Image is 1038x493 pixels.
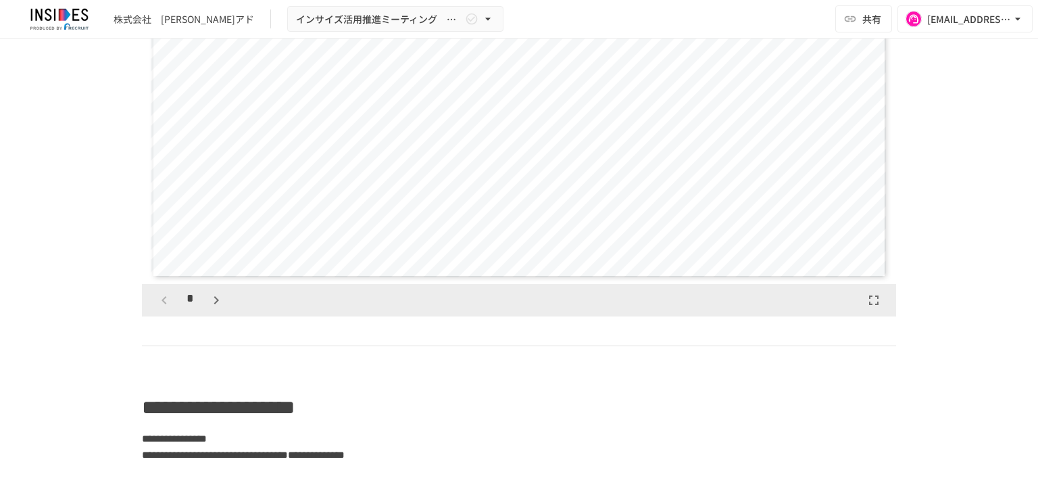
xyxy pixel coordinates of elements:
[835,5,892,32] button: 共有
[862,11,881,26] span: 共有
[287,6,503,32] button: インサイズ活用推進ミーティング ～2回目～
[114,12,254,26] div: 株式会社 [PERSON_NAME]アド
[296,11,462,28] span: インサイズ活用推進ミーティング ～2回目～
[897,5,1033,32] button: [EMAIL_ADDRESS][DOMAIN_NAME]
[16,8,103,30] img: JmGSPSkPjKwBq77AtHmwC7bJguQHJlCRQfAXtnx4WuV
[927,11,1011,28] div: [EMAIL_ADDRESS][DOMAIN_NAME]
